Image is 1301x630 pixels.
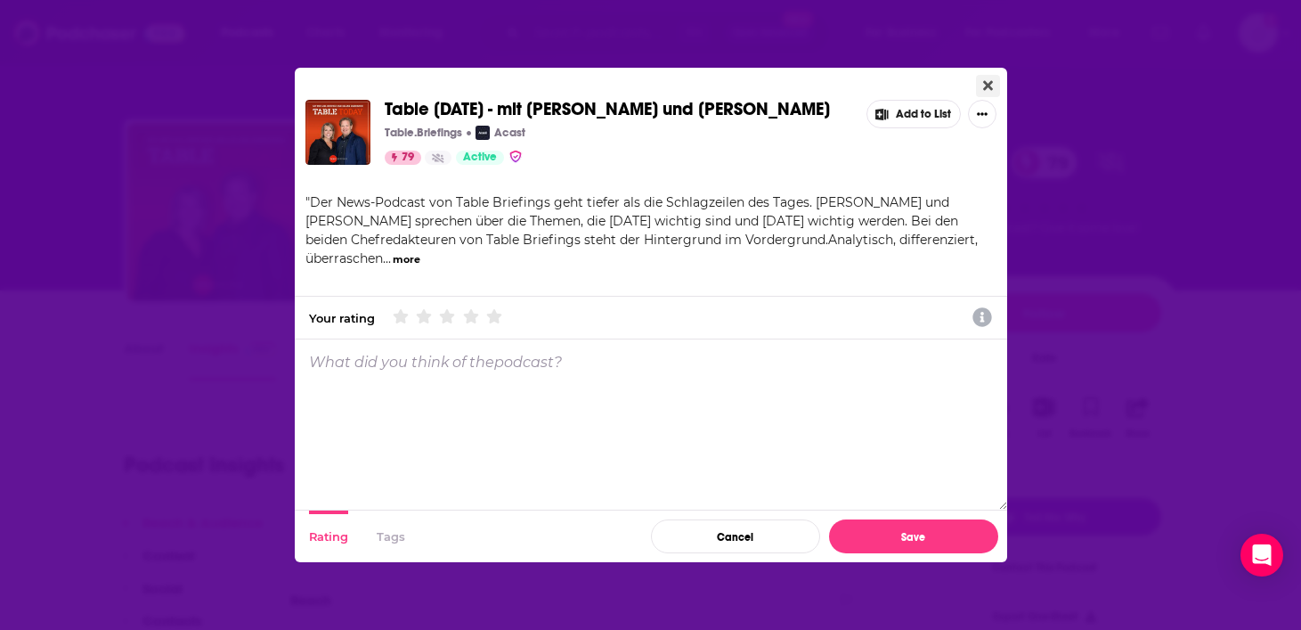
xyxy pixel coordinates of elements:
[402,149,414,167] span: 79
[309,354,562,371] p: What did you think of the podcast ?
[385,98,830,120] span: Table [DATE] - mit [PERSON_NAME] und [PERSON_NAME]
[968,100,996,128] button: Show More Button
[305,194,978,266] span: "
[829,520,998,553] button: Save
[866,100,961,128] button: Add to List
[476,126,525,140] a: AcastAcast
[476,126,490,140] img: Acast
[494,126,525,140] p: Acast
[463,149,497,167] span: Active
[309,511,348,562] button: Rating
[508,149,523,164] img: verified Badge
[651,520,820,553] button: Cancel
[456,151,504,165] a: Active
[309,311,375,325] div: Your rating
[305,100,370,165] img: Table Today - mit Michael Bröcker und Helene Bubrowski
[976,75,1000,97] button: Close
[383,250,391,266] span: ...
[393,252,420,267] button: more
[305,194,978,266] span: Der News-Podcast von Table Briefings geht tiefer als die Schlagzeilen des Tages. [PERSON_NAME] un...
[385,100,830,119] a: Table [DATE] - mit [PERSON_NAME] und [PERSON_NAME]
[385,151,421,165] a: 79
[972,306,992,331] a: Show additional information
[385,126,462,140] p: Table.Briefings
[377,511,405,562] button: Tags
[1240,534,1283,577] div: Open Intercom Messenger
